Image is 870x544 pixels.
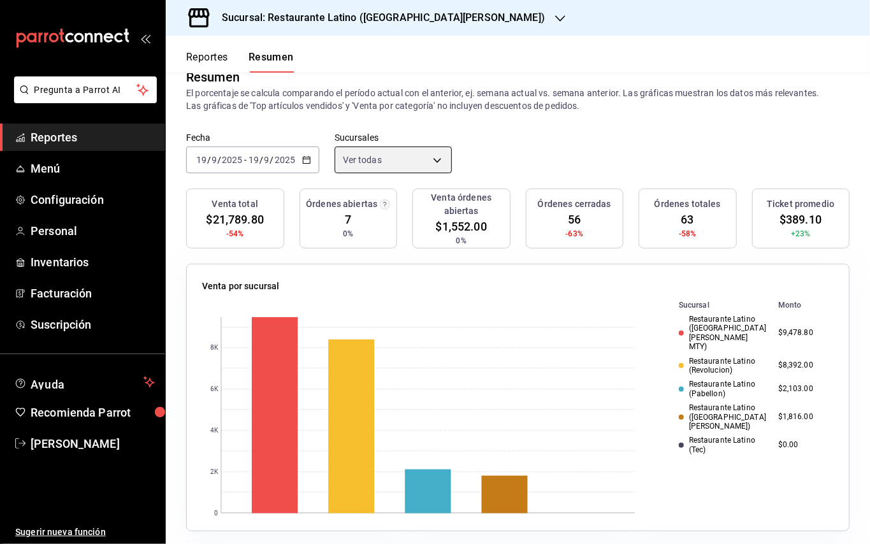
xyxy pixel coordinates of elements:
span: Recomienda Parrot [31,404,155,421]
span: / [259,155,263,165]
span: -54% [226,228,244,240]
span: Suscripción [31,316,155,333]
span: Personal [31,222,155,240]
span: / [217,155,221,165]
a: Pregunta a Parrot AI [9,92,157,106]
span: 56 [568,211,581,228]
div: Restaurante Latino (Tec) [679,436,768,454]
label: Fecha [186,134,319,143]
span: $21,789.80 [207,211,264,228]
span: - [244,155,247,165]
span: Pregunta a Parrot AI [34,83,137,97]
input: -- [248,155,259,165]
span: Inventarios [31,254,155,271]
div: Restaurante Latino (Revolucion) [679,357,768,375]
td: $8,392.00 [773,354,834,378]
text: 6K [210,386,219,393]
h3: Órdenes totales [655,197,721,211]
div: Resumen [186,68,240,87]
button: Resumen [249,51,294,73]
span: -63% [565,228,583,240]
div: navigation tabs [186,51,294,73]
span: Configuración [31,191,155,208]
input: -- [211,155,217,165]
span: +23% [791,228,811,240]
p: Venta por sucursal [202,280,279,293]
text: 2K [210,469,219,476]
span: 0% [456,235,467,247]
input: -- [196,155,207,165]
div: Restaurante Latino (Pabellon) [679,380,768,398]
label: Sucursales [335,134,452,143]
span: Menú [31,160,155,177]
span: Ayuda [31,375,138,390]
text: 8K [210,345,219,352]
span: / [270,155,274,165]
span: 0% [343,228,353,240]
button: Reportes [186,51,228,73]
p: El porcentaje se calcula comparando el período actual con el anterior, ej. semana actual vs. sema... [186,87,850,112]
input: ---- [274,155,296,165]
h3: Órdenes cerradas [538,197,611,211]
text: 0 [214,510,218,517]
input: ---- [221,155,243,165]
h3: Venta órdenes abiertas [418,191,505,218]
span: Ver todas [343,154,382,166]
span: $389.10 [779,211,822,228]
td: $1,816.00 [773,401,834,433]
th: Monto [773,298,834,312]
div: Restaurante Latino ([GEOGRAPHIC_DATA][PERSON_NAME] MTY) [679,315,768,352]
h3: Venta total [212,197,258,211]
td: $0.00 [773,433,834,457]
h3: Sucursal: Restaurante Latino ([GEOGRAPHIC_DATA][PERSON_NAME]) [212,10,545,25]
td: $9,478.80 [773,312,834,354]
th: Sucursal [658,298,773,312]
button: open_drawer_menu [140,33,150,43]
span: -58% [679,228,697,240]
text: 4K [210,427,219,434]
span: $1,552.00 [436,218,487,235]
div: Restaurante Latino ([GEOGRAPHIC_DATA][PERSON_NAME]) [679,403,768,431]
span: Sugerir nueva función [15,526,155,539]
span: 7 [345,211,351,228]
span: Facturación [31,285,155,302]
span: Reportes [31,129,155,146]
span: 63 [681,211,694,228]
td: $2,103.00 [773,377,834,401]
span: [PERSON_NAME] [31,435,155,452]
h3: Ticket promedio [767,197,834,211]
button: Pregunta a Parrot AI [14,76,157,103]
h3: Órdenes abiertas [306,197,377,211]
input: -- [264,155,270,165]
span: / [207,155,211,165]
